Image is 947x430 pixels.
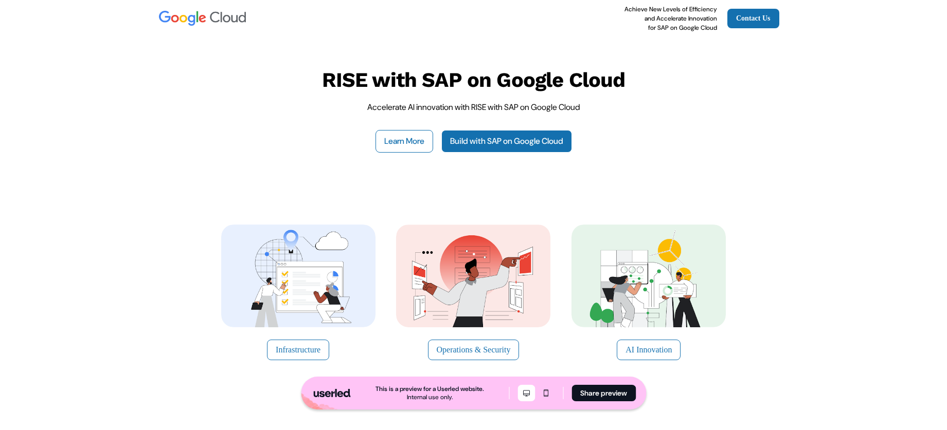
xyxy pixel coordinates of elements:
div: Internal use only. [407,393,453,401]
a: AI Innovation [569,225,728,360]
button: Learn More [376,130,433,153]
button: Mobile mode [537,385,555,401]
button: Desktop mode [517,385,535,401]
div: This is a preview for a Userled website. [376,385,484,393]
button: AI Innovation [617,340,681,360]
p: Achieve New Levels of Efficiency and Accelerate Innovation for SAP on Google Cloud [624,5,717,32]
button: Operations & Security [428,340,520,360]
a: Contact Us [727,9,779,28]
a: Operations & Security [394,225,553,360]
button: Infrastructure [267,340,329,360]
a: Infrastructure [219,225,378,360]
p: Accelerate AI innovation with RISE with SAP on Google Cloud [367,101,580,114]
p: RISE with SAP on Google Cloud [322,67,626,93]
a: Build with SAP on Google Cloud [441,130,572,153]
button: Share preview [571,385,636,401]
